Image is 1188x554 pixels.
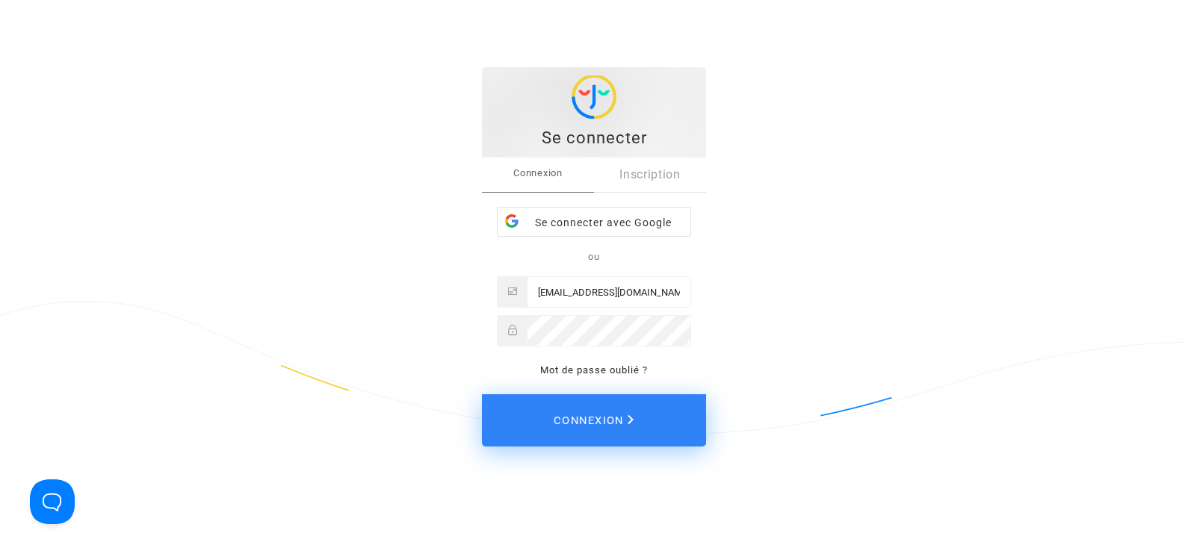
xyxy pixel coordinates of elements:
[498,208,690,237] div: Se connecter avec Google
[528,316,690,346] input: Password
[554,404,634,437] span: Connexion
[594,158,706,192] a: Inscription
[540,364,648,376] a: Mot de passe oublié ?
[528,277,690,307] input: Email
[490,127,698,149] div: Se connecter
[482,394,706,446] button: Connexion
[482,158,594,189] span: Connexion
[588,251,600,262] span: ou
[30,479,75,524] iframe: Help Scout Beacon - Open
